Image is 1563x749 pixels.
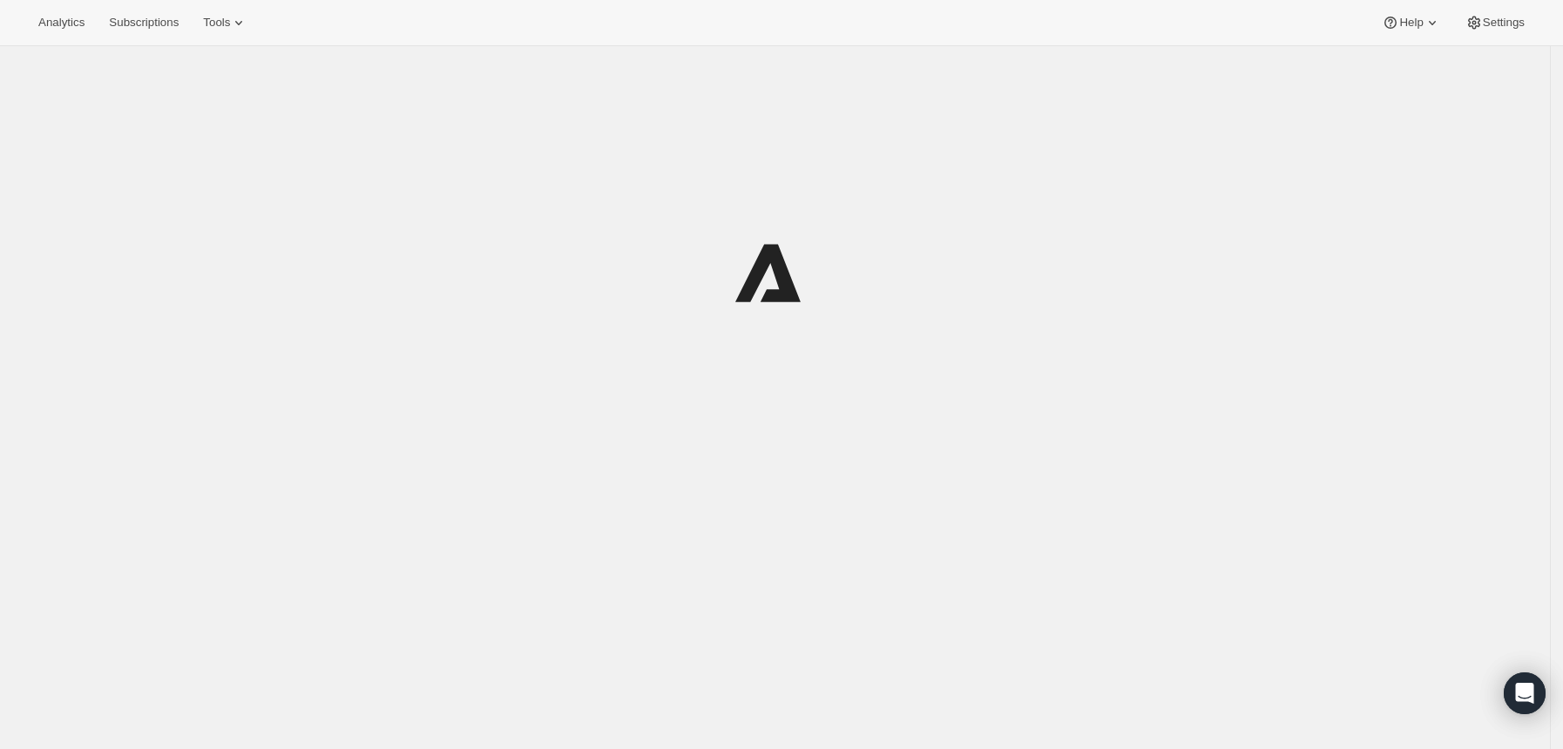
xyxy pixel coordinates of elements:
[1504,672,1546,714] div: Open Intercom Messenger
[1483,16,1525,30] span: Settings
[1371,10,1451,35] button: Help
[28,10,95,35] button: Analytics
[98,10,189,35] button: Subscriptions
[1455,10,1535,35] button: Settings
[193,10,258,35] button: Tools
[1399,16,1423,30] span: Help
[109,16,179,30] span: Subscriptions
[203,16,230,30] span: Tools
[38,16,85,30] span: Analytics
